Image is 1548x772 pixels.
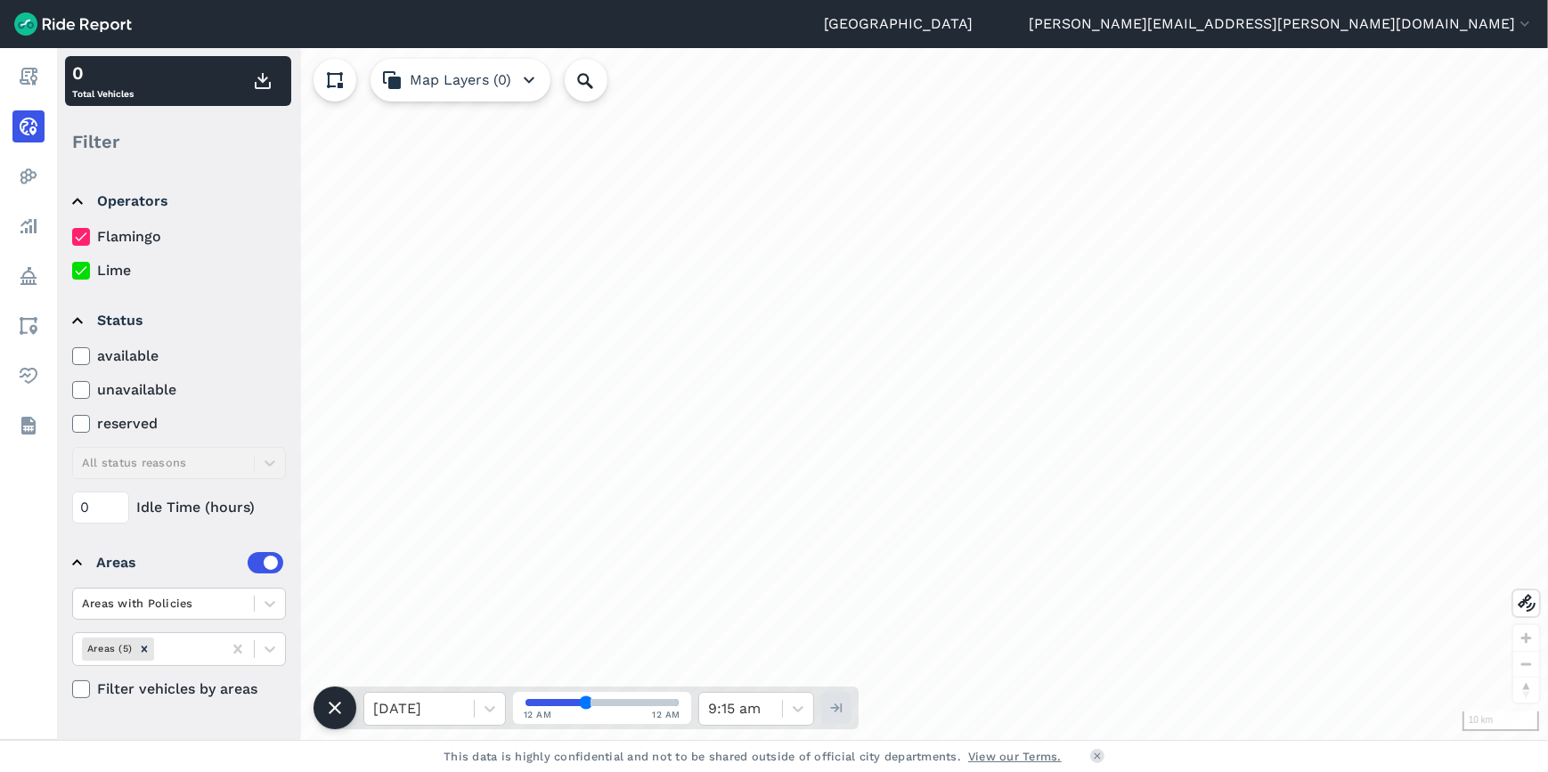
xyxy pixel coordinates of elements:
div: Filter [65,114,291,169]
div: Total Vehicles [72,60,134,102]
div: Idle Time (hours) [72,492,286,524]
label: available [72,345,286,367]
a: View our Terms. [968,748,1062,765]
a: Realtime [12,110,45,142]
label: Filter vehicles by areas [72,679,286,700]
a: Health [12,360,45,392]
a: Policy [12,260,45,292]
label: Lime [72,260,286,281]
div: Areas [96,552,283,573]
label: Flamingo [72,226,286,248]
span: 12 AM [524,708,552,721]
summary: Areas [72,538,283,588]
a: Datasets [12,410,45,442]
a: [GEOGRAPHIC_DATA] [824,13,973,35]
div: Remove Areas (5) [134,638,154,660]
summary: Operators [72,176,283,226]
button: [PERSON_NAME][EMAIL_ADDRESS][PERSON_NAME][DOMAIN_NAME] [1029,13,1534,35]
img: Ride Report [14,12,132,36]
a: Analyze [12,210,45,242]
span: 12 AM [653,708,681,721]
summary: Status [72,296,283,345]
input: Search Location or Vehicles [565,59,636,102]
a: Report [12,61,45,93]
div: Areas (5) [82,638,134,660]
div: loading [57,48,1548,740]
button: Map Layers (0) [371,59,550,102]
a: Heatmaps [12,160,45,192]
label: unavailable [72,379,286,401]
a: Areas [12,310,45,342]
div: 0 [72,60,134,86]
label: reserved [72,413,286,435]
